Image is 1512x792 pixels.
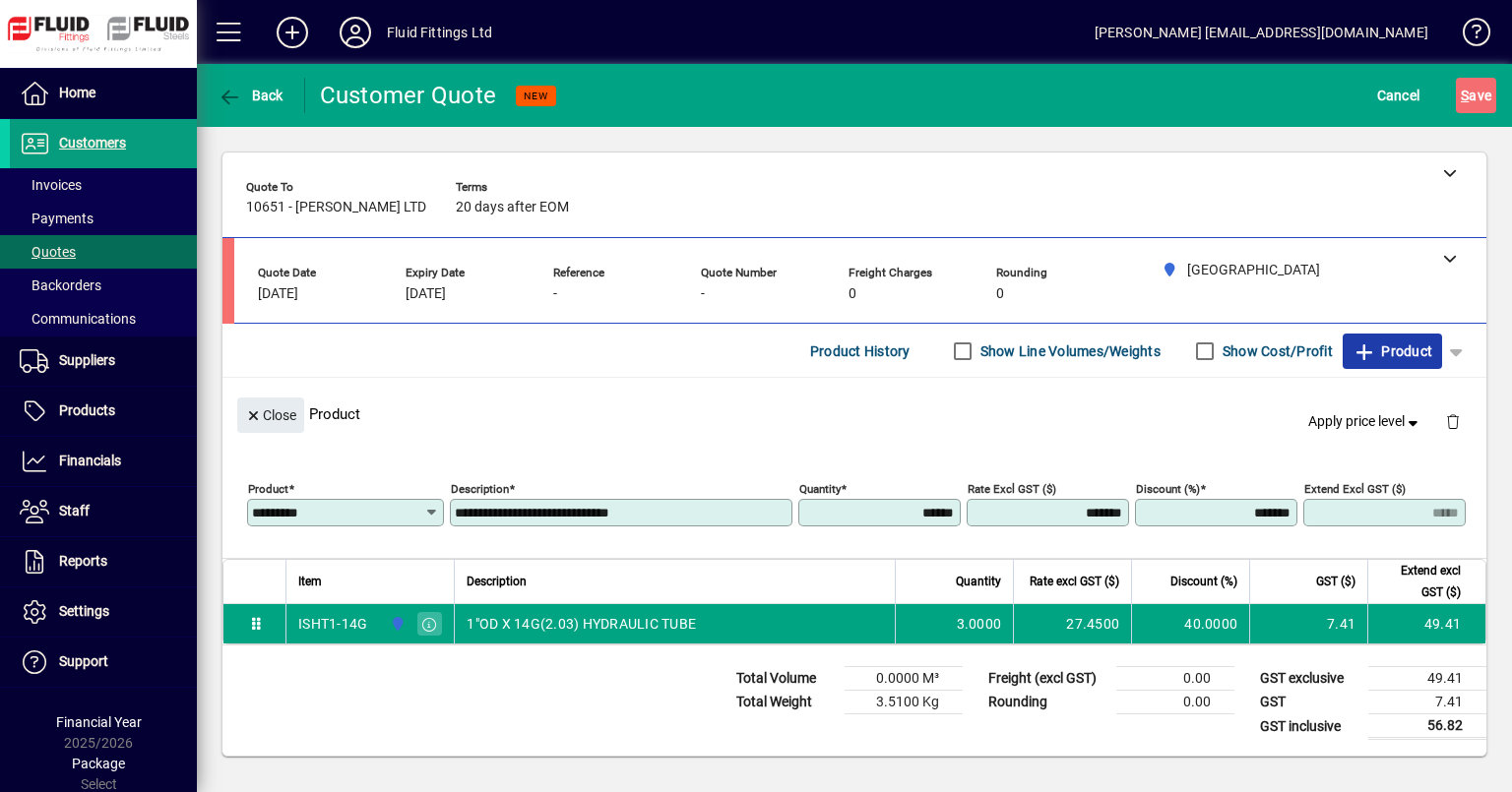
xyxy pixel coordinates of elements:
[1308,411,1422,432] span: Apply price level
[1368,667,1486,691] td: 49.41
[1368,691,1486,714] td: 7.41
[10,387,197,436] a: Products
[799,482,841,496] mat-label: Quantity
[849,286,856,302] span: 0
[59,453,121,468] span: Financials
[298,614,367,634] div: ISHT1-14G
[218,88,283,103] span: Back
[845,667,963,691] td: 0.0000 M³
[456,200,569,215] span: 20 days after EOM
[1030,571,1119,592] span: Rate excl GST ($)
[1461,88,1469,103] span: S
[324,15,387,50] button: Profile
[968,482,1056,496] mat-label: Rate excl GST ($)
[246,200,426,215] span: 10651 - [PERSON_NAME] LTD
[1448,4,1487,68] a: Knowledge Base
[56,714,142,730] span: Financial Year
[1304,482,1406,496] mat-label: Extend excl GST ($)
[10,202,197,235] a: Payments
[59,352,115,368] span: Suppliers
[1116,691,1234,714] td: 0.00
[467,571,527,592] span: Description
[59,503,90,518] span: Staff
[59,135,126,151] span: Customers
[222,378,1486,450] div: Product
[10,302,197,335] a: Communications
[1377,80,1420,111] span: Cancel
[72,756,125,771] span: Package
[1429,397,1477,445] button: Delete
[1343,334,1442,369] button: Product
[1367,604,1485,643] td: 49.41
[385,613,408,635] span: AUCKLAND
[10,537,197,586] a: Reports
[10,269,197,302] a: Backorders
[20,244,76,260] span: Quotes
[59,603,109,619] span: Settings
[20,211,94,226] span: Payments
[1429,412,1477,430] app-page-header-button: Delete
[1170,571,1237,592] span: Discount (%)
[237,397,304,433] button: Close
[197,78,305,113] app-page-header-button: Back
[258,286,298,302] span: [DATE]
[726,691,845,714] td: Total Weight
[59,553,107,569] span: Reports
[248,482,288,496] mat-label: Product
[1250,667,1368,691] td: GST exclusive
[726,667,845,691] td: Total Volume
[1316,571,1355,592] span: GST ($)
[1380,560,1461,603] span: Extend excl GST ($)
[387,17,492,48] div: Fluid Fittings Ltd
[1095,17,1428,48] div: [PERSON_NAME] [EMAIL_ADDRESS][DOMAIN_NAME]
[976,341,1161,361] label: Show Line Volumes/Weights
[1300,404,1430,440] button: Apply price level
[59,85,95,100] span: Home
[406,286,446,302] span: [DATE]
[1353,335,1432,367] span: Product
[1456,78,1496,113] button: Save
[957,614,1002,634] span: 3.0000
[1116,667,1234,691] td: 0.00
[1219,341,1333,361] label: Show Cost/Profit
[10,487,197,536] a: Staff
[245,399,296,432] span: Close
[978,691,1116,714] td: Rounding
[451,482,509,496] mat-label: Description
[10,437,197,486] a: Financials
[320,80,497,111] div: Customer Quote
[553,286,557,302] span: -
[524,90,548,102] span: NEW
[956,571,1001,592] span: Quantity
[10,69,197,118] a: Home
[996,286,1004,302] span: 0
[1026,614,1119,634] div: 27.4500
[10,638,197,687] a: Support
[978,667,1116,691] td: Freight (excl GST)
[10,336,197,386] a: Suppliers
[1250,691,1368,714] td: GST
[1372,78,1425,113] button: Cancel
[845,691,963,714] td: 3.5100 Kg
[1250,714,1368,739] td: GST inclusive
[10,587,197,637] a: Settings
[20,177,82,193] span: Invoices
[232,405,309,423] app-page-header-button: Close
[810,335,911,367] span: Product History
[1461,80,1491,111] span: ave
[261,15,324,50] button: Add
[59,653,108,669] span: Support
[10,235,197,269] a: Quotes
[1136,482,1200,496] mat-label: Discount (%)
[802,334,918,369] button: Product History
[59,402,115,418] span: Products
[298,571,322,592] span: Item
[1249,604,1367,643] td: 7.41
[701,286,705,302] span: -
[467,614,696,634] span: 1"OD X 14G(2.03) HYDRAULIC TUBE
[20,311,136,327] span: Communications
[213,78,288,113] button: Back
[10,168,197,202] a: Invoices
[1131,604,1249,643] td: 40.0000
[1368,714,1486,739] td: 56.82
